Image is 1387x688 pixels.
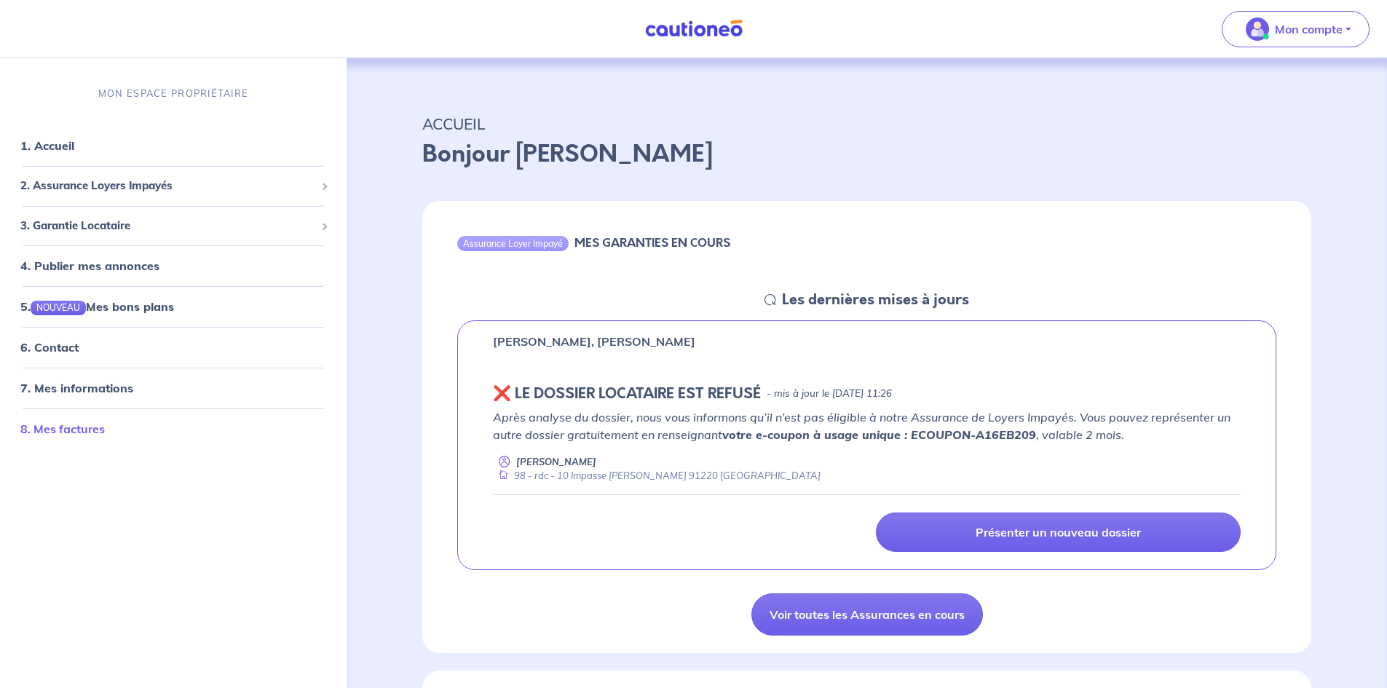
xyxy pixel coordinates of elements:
div: Assurance Loyer Impayé [457,236,569,250]
h5: Les dernières mises à jours [782,291,969,309]
a: 6. Contact [20,340,79,355]
a: 7. Mes informations [20,381,133,395]
p: Après analyse du dossier, nous vous informons qu’il n’est pas éligible à notre Assurance de Loyer... [493,408,1241,443]
strong: votre e-coupon à usage unique : ECOUPON-A16EB209 [722,427,1036,442]
div: state: REJECTED, Context: NEW,CHOOSE-CERTIFICATE,RELATIONSHIP,LESSOR-DOCUMENTS [493,385,1241,403]
a: 1. Accueil [20,138,74,153]
p: Présenter un nouveau dossier [976,525,1141,539]
a: 4. Publier mes annonces [20,258,159,273]
a: 8. Mes factures [20,422,105,436]
a: Présenter un nouveau dossier [876,513,1241,552]
div: 6. Contact [6,333,341,362]
span: 2. Assurance Loyers Impayés [20,178,315,194]
a: Voir toutes les Assurances en cours [751,593,983,636]
a: 5.NOUVEAUMes bons plans [20,299,174,314]
p: [PERSON_NAME] [516,455,596,469]
img: Cautioneo [639,20,748,38]
p: Bonjour [PERSON_NAME] [422,137,1311,172]
p: [PERSON_NAME], [PERSON_NAME] [493,333,695,350]
div: 8. Mes factures [6,414,341,443]
p: ACCUEIL [422,111,1311,137]
div: 7. Mes informations [6,373,341,403]
p: Mon compte [1275,20,1343,38]
div: 3. Garantie Locataire [6,211,341,240]
div: 1. Accueil [6,131,341,160]
img: illu_account_valid_menu.svg [1246,17,1269,41]
span: 3. Garantie Locataire [20,217,315,234]
h5: ❌️️ LE DOSSIER LOCATAIRE EST REFUSÉ [493,385,761,403]
p: - mis à jour le [DATE] 11:26 [767,387,892,401]
button: illu_account_valid_menu.svgMon compte [1222,11,1370,47]
p: MON ESPACE PROPRIÉTAIRE [98,87,248,100]
div: 5.NOUVEAUMes bons plans [6,292,341,321]
h6: MES GARANTIES EN COURS [574,236,730,250]
div: 4. Publier mes annonces [6,251,341,280]
div: 2. Assurance Loyers Impayés [6,172,341,200]
div: 98 - rdc - 10 Impasse [PERSON_NAME] 91220 [GEOGRAPHIC_DATA] [493,469,821,483]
